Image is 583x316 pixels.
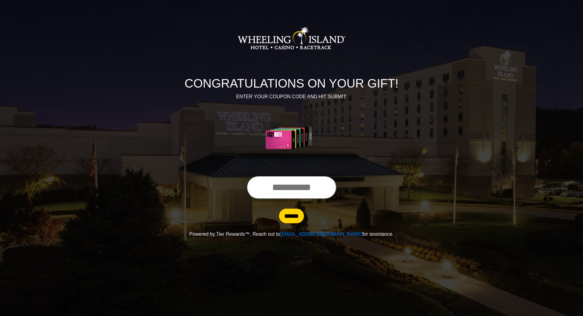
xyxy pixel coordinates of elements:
[251,108,332,168] img: Center Image
[189,231,394,237] span: Powered by Tier Rewards™. Reach out to for assistance.
[280,231,362,237] a: [EMAIL_ADDRESS][DOMAIN_NAME]
[123,76,460,91] h1: CONGRATULATIONS ON YOUR GIFT!
[237,8,346,69] img: Logo
[123,93,460,100] p: ENTER YOUR COUPON CODE AND HIT SUBMIT:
